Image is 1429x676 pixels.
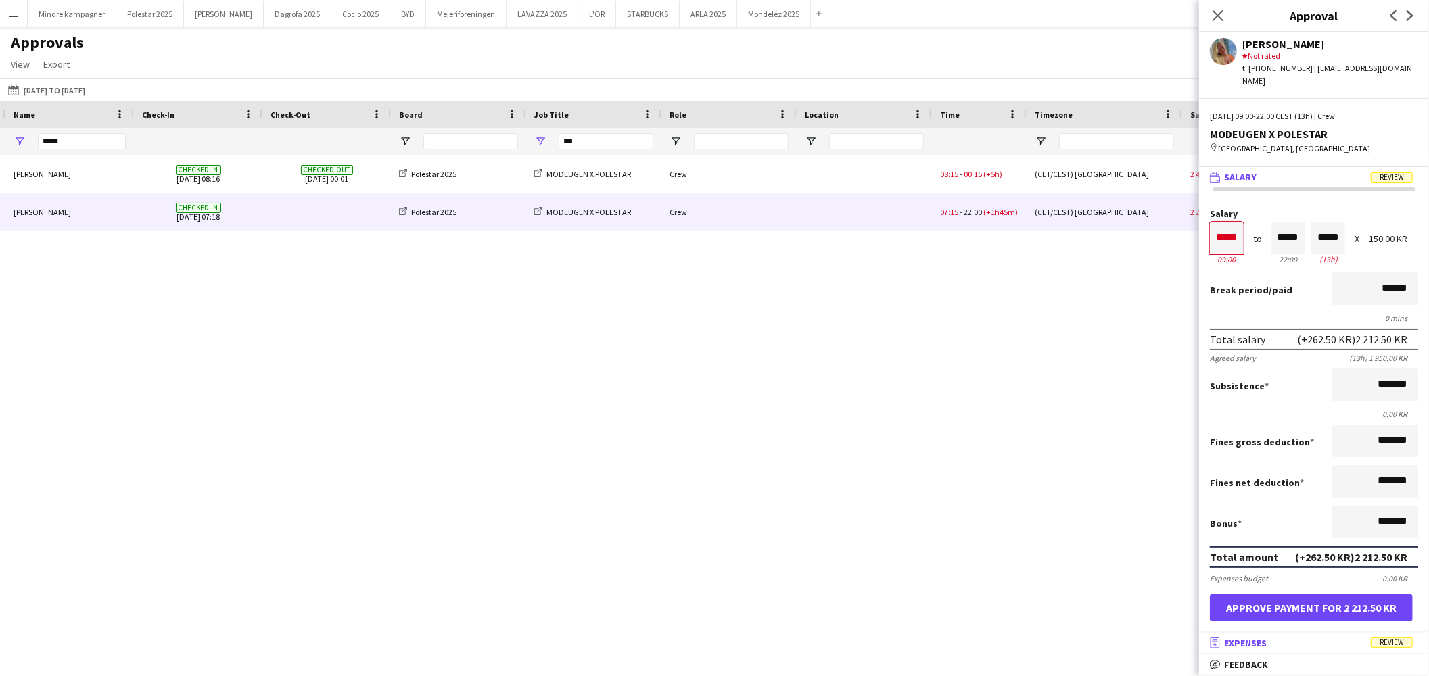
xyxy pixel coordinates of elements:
[1059,133,1174,149] input: Timezone Filter Input
[960,207,962,217] span: -
[534,110,569,120] span: Job Title
[271,110,310,120] span: Check-Out
[426,1,507,27] button: Mejeriforeningen
[38,133,126,149] input: Name Filter Input
[1190,207,1228,217] span: 2 212.50 KR
[1371,172,1413,183] span: Review
[1027,193,1182,231] div: (CET/CEST) [GEOGRAPHIC_DATA]
[940,110,960,120] span: Time
[1210,353,1256,363] div: Agreed salary
[940,207,958,217] span: 07:15
[960,169,962,179] span: -
[1199,7,1429,24] h3: Approval
[14,110,35,120] span: Name
[964,169,982,179] span: 00:15
[1297,333,1407,346] div: (+262.50 KR) 2 212.50 KR
[1210,313,1418,323] div: 0 mins
[1224,171,1257,183] span: Salary
[399,110,423,120] span: Board
[331,1,390,27] button: Cocio 2025
[1027,155,1182,193] div: (CET/CEST) [GEOGRAPHIC_DATA]
[805,135,817,147] button: Open Filter Menu
[1190,110,1215,120] span: Salary
[694,133,789,149] input: Role Filter Input
[5,82,88,98] button: [DATE] to [DATE]
[423,133,518,149] input: Board Filter Input
[176,203,221,213] span: Checked-in
[1210,409,1418,419] div: 0.00 KR
[1349,353,1418,363] div: (13h) 1 950.00 KR
[670,135,682,147] button: Open Filter Menu
[142,193,254,231] span: [DATE] 07:18
[5,193,134,231] div: [PERSON_NAME]
[1210,284,1269,296] span: Break period
[11,58,30,70] span: View
[578,1,616,27] button: L'OR
[411,169,456,179] span: Polestar 2025
[28,1,116,27] button: Mindre kampagner
[983,169,1002,179] span: (+5h)
[1190,169,1228,179] span: 2 400.00 KR
[1210,477,1304,489] label: Fines net deduction
[411,207,456,217] span: Polestar 2025
[116,1,184,27] button: Polestar 2025
[1311,254,1345,264] div: 13h
[940,169,958,179] span: 08:15
[1371,637,1413,648] span: Review
[1224,637,1267,649] span: Expenses
[1382,573,1418,583] div: 0.00 KR
[737,1,811,27] button: Mondeléz 2025
[1224,658,1268,671] span: Feedback
[680,1,737,27] button: ARLA 2025
[5,155,134,193] div: [PERSON_NAME]
[1355,234,1359,244] div: X
[805,110,839,120] span: Location
[1210,594,1413,621] button: Approve payment for 2 212.50 KR
[43,58,70,70] span: Export
[983,207,1018,217] span: (+1h45m)
[399,169,456,179] a: Polestar 2025
[1210,517,1242,529] label: Bonus
[264,1,331,27] button: Dagrofa 2025
[534,169,631,179] a: MODEUGEN X POLESTAR
[1210,333,1265,346] div: Total salary
[1210,550,1278,564] div: Total amount
[1369,234,1418,244] div: 150.00 KR
[1271,254,1305,264] div: 22:00
[1242,38,1418,50] div: [PERSON_NAME]
[616,1,680,27] button: STARBUCKS
[176,165,221,175] span: Checked-in
[559,133,653,149] input: Job Title Filter Input
[1242,62,1418,87] div: t. [PHONE_NUMBER] | [EMAIL_ADDRESS][DOMAIN_NAME]
[301,165,353,175] span: Checked-out
[661,155,797,193] div: Crew
[1253,234,1262,244] div: to
[271,155,383,193] span: [DATE] 00:01
[142,110,174,120] span: Check-In
[14,135,26,147] button: Open Filter Menu
[1210,143,1418,155] div: [GEOGRAPHIC_DATA], [GEOGRAPHIC_DATA]
[1210,284,1292,296] label: /paid
[142,155,254,193] span: [DATE] 08:16
[1035,110,1073,120] span: Timezone
[1199,167,1429,187] mat-expansion-panel-header: SalaryReview
[399,135,411,147] button: Open Filter Menu
[546,207,631,217] span: MODEUGEN X POLESTAR
[1242,50,1418,62] div: Not rated
[507,1,578,27] button: LAVAZZA 2025
[1295,550,1407,564] div: (+262.50 KR) 2 212.50 KR
[1210,380,1269,392] label: Subsistence
[534,135,546,147] button: Open Filter Menu
[1199,633,1429,653] mat-expansion-panel-header: ExpensesReview
[1210,110,1418,122] div: [DATE] 09:00-22:00 CEST (13h) | Crew
[670,110,686,120] span: Role
[1210,128,1418,140] div: MODEUGEN X POLESTAR
[390,1,426,27] button: BYD
[964,207,982,217] span: 22:00
[661,193,797,231] div: Crew
[1035,135,1047,147] button: Open Filter Menu
[399,207,456,217] a: Polestar 2025
[38,55,75,73] a: Export
[184,1,264,27] button: [PERSON_NAME]
[1210,436,1314,448] label: Fines gross deduction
